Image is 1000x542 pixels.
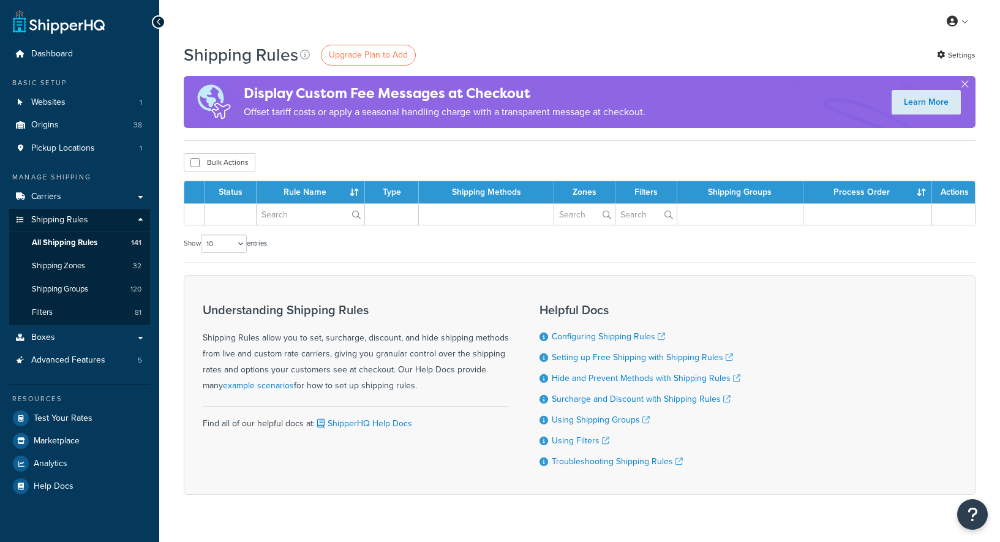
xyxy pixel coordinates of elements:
div: Resources [9,394,150,404]
th: Shipping Groups [677,181,803,203]
h3: Helpful Docs [539,303,740,317]
th: Zones [554,181,616,203]
span: Filters [32,307,53,318]
h1: Shipping Rules [184,43,298,67]
select: Showentries [201,235,247,253]
input: Search [615,204,677,225]
a: Learn More [892,90,961,115]
a: Filters 81 [9,301,150,324]
span: Test Your Rates [34,413,92,424]
a: Hide and Prevent Methods with Shipping Rules [552,372,740,385]
a: Upgrade Plan to Add [321,45,416,66]
span: 32 [133,261,141,271]
span: Advanced Features [31,355,105,366]
a: Using Shipping Groups [552,413,650,426]
li: Origins [9,114,150,137]
a: Using Filters [552,434,609,447]
th: Actions [932,181,975,203]
span: Marketplace [34,436,80,446]
h3: Understanding Shipping Rules [203,303,509,317]
img: duties-banner-06bc72dcb5fe05cb3f9472aba00be2ae8eb53ab6f0d8bb03d382ba314ac3c341.png [184,76,244,128]
h4: Display Custom Fee Messages at Checkout [244,83,645,104]
li: Websites [9,91,150,114]
span: 38 [133,120,142,130]
a: Help Docs [9,475,150,497]
li: Filters [9,301,150,324]
span: Dashboard [31,49,73,59]
a: Analytics [9,453,150,475]
th: Rule Name [257,181,365,203]
span: 141 [131,238,141,248]
li: Shipping Zones [9,255,150,277]
li: Shipping Rules [9,209,150,325]
th: Type [365,181,419,203]
button: Open Resource Center [957,499,988,530]
a: Configuring Shipping Rules [552,330,665,343]
a: Surcharge and Discount with Shipping Rules [552,393,731,405]
a: Websites 1 [9,91,150,114]
span: Help Docs [34,481,73,492]
span: 120 [130,284,141,295]
span: Boxes [31,333,55,343]
span: Analytics [34,459,67,469]
div: Shipping Rules allow you to set, surcharge, discount, and hide shipping methods from live and cus... [203,303,509,394]
span: 5 [138,355,142,366]
li: Advanced Features [9,349,150,372]
a: Setting up Free Shipping with Shipping Rules [552,351,733,364]
th: Process Order [803,181,932,203]
a: Advanced Features 5 [9,349,150,372]
span: All Shipping Rules [32,238,97,248]
a: Origins 38 [9,114,150,137]
li: Shipping Groups [9,278,150,301]
th: Status [205,181,257,203]
a: example scenarios [223,379,294,392]
a: ShipperHQ Home [13,9,105,34]
span: Shipping Rules [31,215,88,225]
div: Manage Shipping [9,172,150,183]
input: Search [554,204,615,225]
a: Carriers [9,186,150,208]
span: Shipping Zones [32,261,85,271]
a: Test Your Rates [9,407,150,429]
li: Pickup Locations [9,137,150,160]
span: 81 [135,307,141,318]
th: Filters [615,181,677,203]
div: Basic Setup [9,78,150,88]
li: All Shipping Rules [9,231,150,254]
a: Troubleshooting Shipping Rules [552,455,683,468]
a: Settings [937,47,976,64]
button: Bulk Actions [184,153,255,171]
input: Search [257,204,364,225]
span: Origins [31,120,59,130]
a: Shipping Zones 32 [9,255,150,277]
span: Shipping Groups [32,284,88,295]
span: Websites [31,97,66,108]
a: Shipping Groups 120 [9,278,150,301]
span: 1 [140,97,142,108]
a: ShipperHQ Help Docs [315,417,412,430]
div: Find all of our helpful docs at: [203,406,509,432]
a: All Shipping Rules 141 [9,231,150,254]
a: Boxes [9,326,150,349]
a: Shipping Rules [9,209,150,231]
a: Marketplace [9,430,150,452]
p: Offset tariff costs or apply a seasonal handling charge with a transparent message at checkout. [244,104,645,121]
span: Pickup Locations [31,143,95,154]
a: Pickup Locations 1 [9,137,150,160]
span: 1 [140,143,142,154]
th: Shipping Methods [419,181,554,203]
a: Dashboard [9,43,150,66]
span: Carriers [31,192,61,202]
label: Show entries [184,235,267,253]
span: Upgrade Plan to Add [329,48,408,61]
